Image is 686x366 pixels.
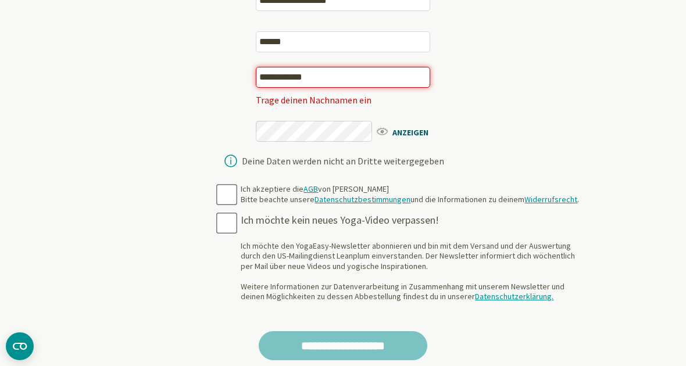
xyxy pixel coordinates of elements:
p: Trage deinen Nachnamen ein [256,94,430,106]
a: AGB [303,184,318,194]
span: ANZEIGEN [375,124,442,139]
a: Datenschutzerklärung. [475,291,553,302]
button: CMP-Widget öffnen [6,332,34,360]
div: Ich möchte kein neues Yoga-Video verpassen! [241,214,582,227]
a: Datenschutzbestimmungen [315,194,410,204]
a: Widerrufsrecht [524,194,577,204]
div: Deine Daten werden nicht an Dritte weitergegeben [242,156,444,166]
div: Ich akzeptiere die von [PERSON_NAME] Bitte beachte unsere und die Informationen zu deinem . [241,184,579,204]
div: Ich möchte den YogaEasy-Newsletter abonnieren und bin mit dem Versand und der Auswertung durch de... [241,241,582,302]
